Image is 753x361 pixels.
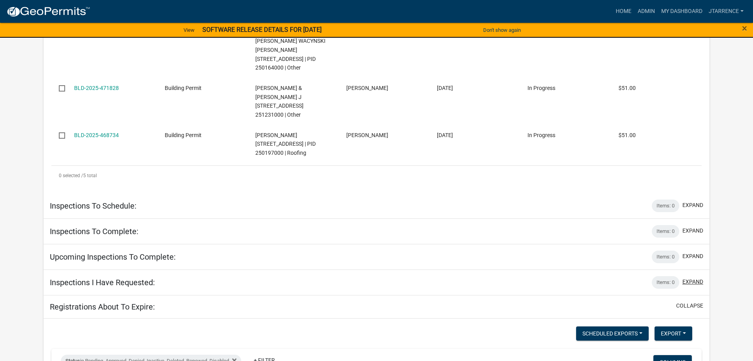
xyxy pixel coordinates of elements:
[527,132,555,138] span: In Progress
[50,201,136,211] h5: Inspections To Schedule:
[50,227,138,236] h5: Inspections To Complete:
[658,4,706,19] a: My Dashboard
[652,276,679,289] div: Items: 0
[742,23,747,34] span: ×
[50,302,155,312] h5: Registrations About To Expire:
[51,166,702,185] div: 5 total
[635,4,658,19] a: Admin
[255,85,304,118] span: SCHMITZ,DANIEL J & KRISTI J 210 ELM ST N, Houston County | PID 251231000 | Other
[682,278,703,286] button: expand
[437,85,453,91] span: 09/01/2025
[652,200,679,212] div: Items: 0
[437,132,453,138] span: 08/25/2025
[346,132,388,138] span: Max Foellmi
[682,227,703,235] button: expand
[180,24,198,37] a: View
[682,252,703,260] button: expand
[255,132,316,156] span: KUTIL,BERNARD G 439 2ND ST N, Houston County | PID 250197000 | Roofing
[50,252,176,262] h5: Upcoming Inspections To Complete:
[652,251,679,263] div: Items: 0
[59,173,83,178] span: 0 selected /
[618,85,636,91] span: $51.00
[576,326,649,341] button: Scheduled Exports
[165,85,202,91] span: Building Permit
[742,24,747,33] button: Close
[676,302,703,310] button: collapse
[655,326,692,341] button: Export
[652,225,679,238] div: Items: 0
[50,278,155,287] h5: Inspections I Have Requested:
[74,132,119,138] a: BLD-2025-468734
[527,85,555,91] span: In Progress
[706,4,747,19] a: jtarrence
[74,85,119,91] a: BLD-2025-471828
[618,132,636,138] span: $51.00
[202,26,322,33] strong: SOFTWARE RELEASE DETAILS FOR [DATE]
[346,85,388,91] span: Tyler Snyder
[480,24,524,37] button: Don't show again
[165,132,202,138] span: Building Permit
[613,4,635,19] a: Home
[682,201,703,209] button: expand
